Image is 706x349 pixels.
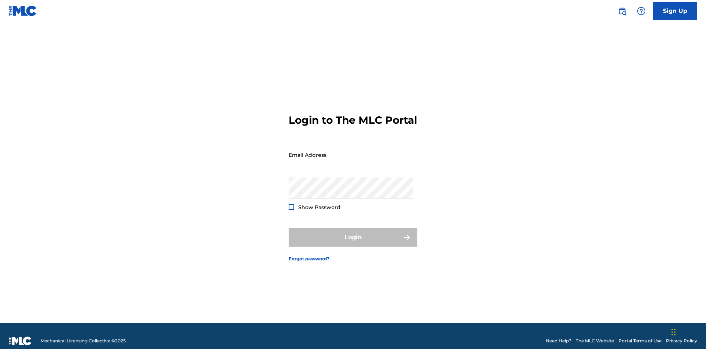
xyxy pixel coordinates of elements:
[637,7,646,15] img: help
[669,314,706,349] iframe: Chat Widget
[9,6,37,16] img: MLC Logo
[298,204,340,211] span: Show Password
[576,338,614,344] a: The MLC Website
[618,338,662,344] a: Portal Terms of Use
[546,338,571,344] a: Need Help?
[289,255,329,262] a: Forgot password?
[618,7,627,15] img: search
[653,2,697,20] a: Sign Up
[615,4,630,18] a: Public Search
[289,114,417,127] h3: Login to The MLC Portal
[634,4,649,18] div: Help
[40,338,126,344] span: Mechanical Licensing Collective © 2025
[671,321,676,343] div: Drag
[9,336,32,345] img: logo
[666,338,697,344] a: Privacy Policy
